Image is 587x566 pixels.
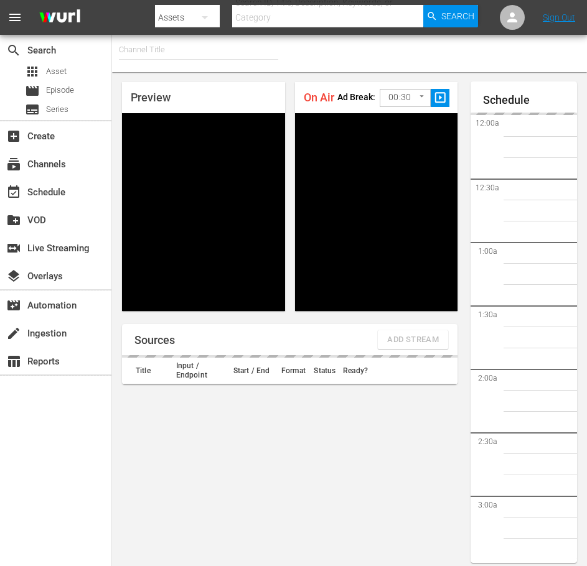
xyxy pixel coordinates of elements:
[122,358,172,384] th: Title
[441,5,474,27] span: Search
[131,91,171,104] span: Preview
[543,12,575,22] a: Sign Out
[433,91,448,105] span: slideshow_sharp
[277,358,311,384] th: Format
[380,86,431,109] div: 00:30
[337,92,375,102] p: Ad Break:
[6,213,21,228] span: VOD
[6,157,21,172] span: Channels
[6,129,21,144] span: Create
[172,358,227,384] th: Input / Endpoint
[25,83,40,98] span: Episode
[310,358,339,384] th: Status
[423,5,478,27] button: Search
[46,65,67,78] span: Asset
[134,334,175,346] h1: Sources
[6,354,21,369] span: Reports
[483,94,577,106] h1: Schedule
[30,3,90,32] img: ans4CAIJ8jUAAAAAAAAAAAAAAAAAAAAAAAAgQb4GAAAAAAAAAAAAAAAAAAAAAAAAJMjXAAAAAAAAAAAAAAAAAAAAAAAAgAT5G...
[25,102,40,117] span: Series
[6,326,21,341] span: Ingestion
[46,103,68,116] span: Series
[304,91,334,104] span: On Air
[6,269,21,284] span: Overlays
[25,64,40,79] span: Asset
[339,358,372,384] th: Ready?
[6,185,21,200] span: Schedule
[122,113,285,311] div: Video Player
[7,10,22,25] span: menu
[227,358,277,384] th: Start / End
[6,43,21,58] span: Search
[46,84,74,96] span: Episode
[295,113,458,311] div: Video Player
[6,298,21,313] span: Automation
[6,241,21,256] span: Live Streaming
